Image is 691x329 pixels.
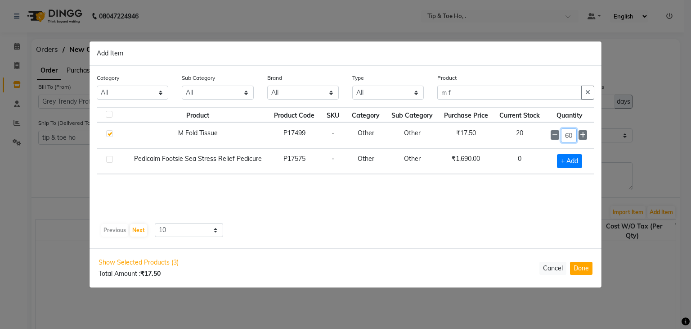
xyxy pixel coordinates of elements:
span: Total Amount : [99,270,161,278]
th: Quantity [545,107,594,123]
td: 20 [494,123,545,148]
th: Category [346,107,386,123]
label: Brand [267,74,282,82]
label: Type [352,74,364,82]
td: - [320,123,346,148]
button: Done [570,262,592,275]
td: Pedicalm Footsie Sea Stress Relief Pedicure [127,148,268,174]
th: Product Code [269,107,320,123]
td: Other [346,123,386,148]
td: M Fold Tissue [127,123,268,148]
span: Show Selected Products (3) [99,258,179,267]
th: Current Stock [494,107,545,123]
div: Add Item [90,41,601,66]
td: P17575 [269,148,320,174]
span: Purchase Price [444,111,488,119]
td: Other [346,148,386,174]
th: Sub Category [386,107,439,123]
td: Other [386,148,439,174]
td: Other [386,123,439,148]
label: Category [97,74,119,82]
td: 0 [494,148,545,174]
th: Product [127,107,268,123]
th: SKU [320,107,346,123]
td: - [320,148,346,174]
input: Search or Scan Product [437,86,582,100]
td: ₹1,690.00 [439,148,494,174]
span: + Add [557,154,582,168]
label: Product [437,74,457,82]
button: Cancel [539,262,566,275]
b: ₹17.50 [140,270,161,278]
td: ₹17.50 [439,123,494,148]
label: Sub Category [182,74,215,82]
button: Next [130,224,147,237]
td: P17499 [269,123,320,148]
